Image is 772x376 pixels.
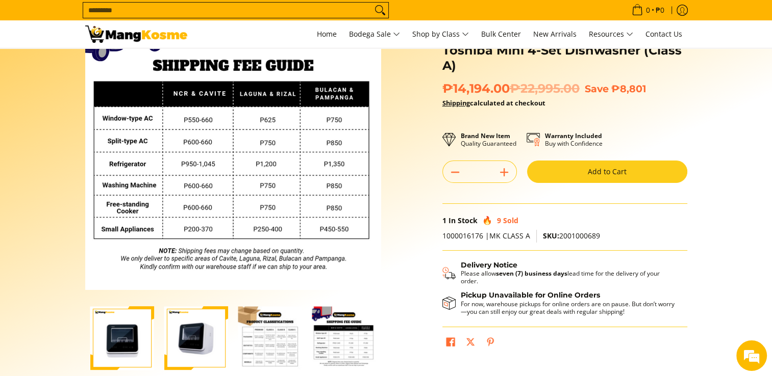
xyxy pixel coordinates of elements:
[442,98,470,108] a: Shipping
[442,216,446,225] span: 1
[53,57,171,70] div: Chat with us now
[442,231,530,240] span: 1000016176 |MK CLASS A
[503,216,518,225] span: Sold
[497,216,501,225] span: 9
[589,28,633,41] span: Resources
[85,25,187,43] img: Toshiba Mini Dishwasher: Small Appliances Deal l Mang Kosme
[407,20,474,48] a: Shop by Class
[238,306,302,370] img: Toshiba Mini 4-Set Dishwasher (Class A)-3
[545,132,603,147] p: Buy with Confidence
[344,20,405,48] a: Bodega Sale
[372,3,388,18] button: Search
[443,335,458,352] a: Share on Facebook
[527,160,687,183] button: Add to Cart
[197,20,687,48] nav: Main Menu
[585,83,609,95] span: Save
[317,29,337,39] span: Home
[496,269,567,278] strong: seven (7) business days
[463,335,478,352] a: Post on X
[483,335,497,352] a: Pin on Pinterest
[164,306,228,370] img: Toshiba Mini 4-Set Dishwasher (Class A)-2
[533,29,577,39] span: New Arrivals
[545,131,602,140] strong: Warranty Included
[611,83,646,95] span: ₱8,801
[461,300,677,315] p: For now, warehouse pickups for online orders are on pause. But don’t worry—you can still enjoy ou...
[167,5,192,30] div: Minimize live chat window
[644,7,652,14] span: 0
[481,29,521,39] span: Bulk Center
[449,216,478,225] span: In Stock
[640,20,687,48] a: Contact Us
[442,98,545,108] strong: calculated at checkout
[412,28,469,41] span: Shop by Class
[584,20,638,48] a: Resources
[461,270,677,285] p: Please allow lead time for the delivery of your order.
[461,132,516,147] p: Quality Guaranteed
[349,28,400,41] span: Bodega Sale
[461,290,600,300] strong: Pickup Unavailable for Online Orders
[543,231,600,240] span: 2001000689
[461,131,510,140] strong: Brand New Item
[629,5,667,16] span: •
[492,164,516,180] button: Add
[442,261,677,285] button: Shipping & Delivery
[90,306,154,370] img: Toshiba Mini 4-Set Dishwasher (Class A)-1
[461,260,517,270] strong: Delivery Notice
[476,20,526,48] a: Bulk Center
[645,29,682,39] span: Contact Us
[543,231,559,240] span: SKU:
[654,7,666,14] span: ₱0
[443,164,467,180] button: Subtract
[442,81,580,96] span: ₱14,194.00
[312,306,376,370] img: Toshiba Mini 4-Set Dishwasher (Class A)-4
[510,81,580,96] del: ₱22,995.00
[5,260,194,296] textarea: Type your message and hit 'Enter'
[312,20,342,48] a: Home
[528,20,582,48] a: New Arrivals
[59,119,141,222] span: We're online!
[442,43,687,73] h1: Toshiba Mini 4-Set Dishwasher (Class A)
